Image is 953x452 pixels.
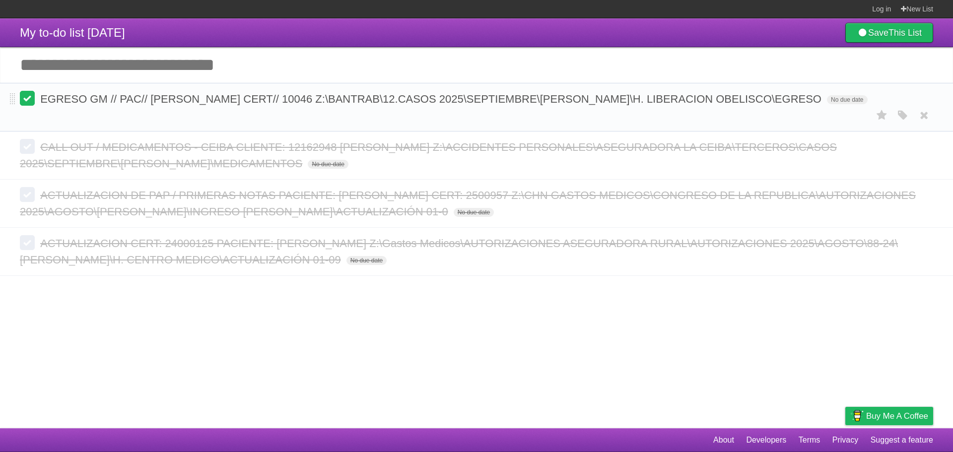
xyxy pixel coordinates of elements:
span: No due date [827,95,867,104]
a: Buy me a coffee [845,407,933,425]
a: Developers [746,431,786,450]
b: This List [888,28,922,38]
span: Buy me a coffee [866,407,928,425]
span: No due date [454,208,494,217]
img: Buy me a coffee [850,407,864,424]
a: Suggest a feature [871,431,933,450]
a: SaveThis List [845,23,933,43]
label: Done [20,139,35,154]
span: EGRESO GM // PAC// [PERSON_NAME] CERT// 10046 Z:\BANTRAB\12.CASOS 2025\SEPTIEMBRE\[PERSON_NAME]\H... [40,93,824,105]
label: Star task [873,107,891,124]
a: Terms [799,431,820,450]
label: Done [20,187,35,202]
span: No due date [308,160,348,169]
span: My to-do list [DATE] [20,26,125,39]
label: Done [20,91,35,106]
span: ACTUALIZACION CERT: 24000125 PACIENTE: [PERSON_NAME] Z:\Gastos Medicos\AUTORIZACIONES ASEGURADORA... [20,237,898,266]
span: No due date [346,256,387,265]
a: About [713,431,734,450]
label: Done [20,235,35,250]
span: ACTUALIZACION DE PAP / PRIMERAS NOTAS PACIENTE: [PERSON_NAME] CERT: 2500957 Z:\CHN GASTOS MEDICOS... [20,189,916,218]
a: Privacy [832,431,858,450]
span: CALL OUT / MEDICAMENTOS - CEIBA CLIENTE: 12162948 [PERSON_NAME] Z:\ACCIDENTES PERSONALES\ASEGURAD... [20,141,837,170]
